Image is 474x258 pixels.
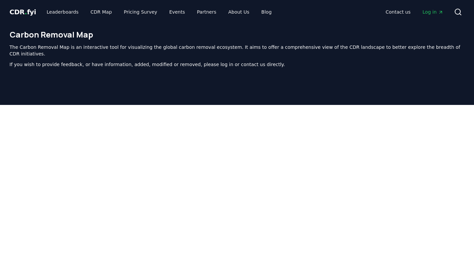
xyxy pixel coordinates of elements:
[164,6,190,18] a: Events
[417,6,448,18] a: Log in
[25,8,27,16] span: .
[10,7,36,17] a: CDR.fyi
[192,6,222,18] a: Partners
[256,6,277,18] a: Blog
[422,9,443,15] span: Log in
[118,6,162,18] a: Pricing Survey
[380,6,448,18] nav: Main
[223,6,254,18] a: About Us
[41,6,277,18] nav: Main
[10,61,465,68] p: If you wish to provide feedback, or have information, added, modified or removed, please log in o...
[380,6,416,18] a: Contact us
[41,6,84,18] a: Leaderboards
[85,6,117,18] a: CDR Map
[10,8,36,16] span: CDR fyi
[10,29,465,40] h1: Carbon Removal Map
[10,44,465,57] p: The Carbon Removal Map is an interactive tool for visualizing the global carbon removal ecosystem...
